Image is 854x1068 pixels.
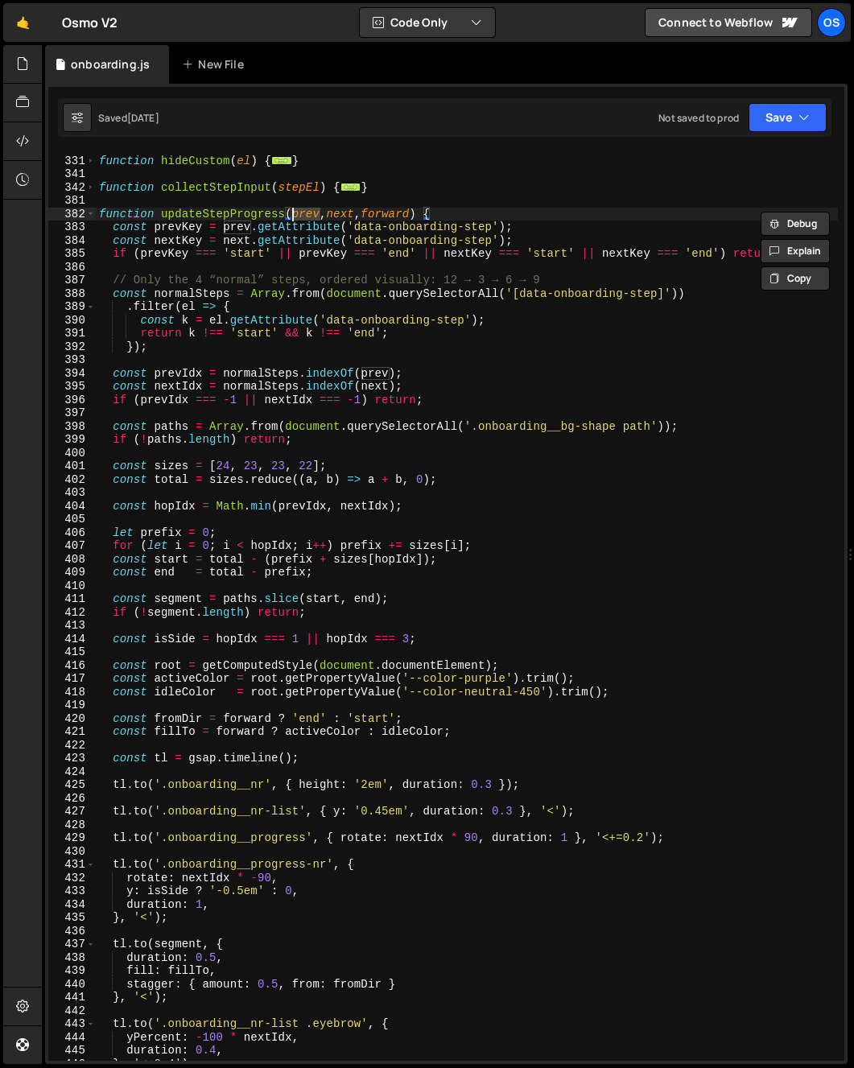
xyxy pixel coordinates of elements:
div: 385 [48,247,96,261]
div: 383 [48,221,96,234]
div: 397 [48,406,96,420]
div: 432 [48,872,96,885]
div: 436 [48,925,96,938]
div: 392 [48,340,96,354]
div: 437 [48,938,96,951]
div: 438 [48,951,96,965]
div: 342 [48,181,96,195]
div: 396 [48,394,96,407]
button: Explain [761,239,830,263]
div: 429 [48,831,96,845]
div: 431 [48,858,96,872]
span: ... [340,182,361,191]
div: 398 [48,420,96,434]
div: 418 [48,686,96,699]
a: Connect to Webflow [645,8,812,37]
div: 416 [48,659,96,673]
div: 419 [48,699,96,712]
div: 391 [48,327,96,340]
div: 408 [48,553,96,567]
div: 388 [48,287,96,301]
div: 413 [48,619,96,633]
div: 407 [48,539,96,553]
div: 341 [48,167,96,181]
div: 424 [48,765,96,779]
div: 399 [48,433,96,447]
div: 395 [48,380,96,394]
div: 442 [48,1004,96,1018]
div: 441 [48,991,96,1004]
div: 406 [48,526,96,540]
div: 444 [48,1031,96,1045]
div: Saved [98,111,159,125]
div: 382 [48,208,96,221]
div: onboarding.js [71,56,150,72]
div: 410 [48,579,96,593]
div: 405 [48,513,96,526]
div: New File [182,56,250,72]
div: Osmo V2 [62,13,118,32]
div: 417 [48,672,96,686]
a: Os [817,8,846,37]
div: [DATE] [127,111,159,125]
div: 434 [48,898,96,912]
button: Code Only [360,8,495,37]
div: 426 [48,792,96,806]
div: 427 [48,805,96,819]
div: 393 [48,353,96,367]
div: 403 [48,486,96,500]
div: Not saved to prod [658,111,739,125]
div: 414 [48,633,96,646]
div: 402 [48,473,96,487]
div: 423 [48,752,96,765]
div: 400 [48,447,96,460]
div: 430 [48,845,96,859]
div: 401 [48,460,96,473]
div: 331 [48,155,96,168]
div: 420 [48,712,96,726]
div: 445 [48,1044,96,1058]
div: 387 [48,274,96,287]
div: 404 [48,500,96,513]
div: 411 [48,592,96,606]
div: 412 [48,606,96,620]
div: 394 [48,367,96,381]
div: 386 [48,261,96,274]
div: 384 [48,234,96,248]
div: 422 [48,739,96,753]
div: 443 [48,1017,96,1031]
div: 390 [48,314,96,328]
div: 428 [48,819,96,832]
div: 425 [48,778,96,792]
button: Copy [761,266,830,291]
button: Debug [761,212,830,236]
button: Save [749,103,827,132]
a: 🤙 [3,3,43,42]
div: 435 [48,911,96,925]
div: 389 [48,300,96,314]
div: 415 [48,645,96,659]
div: 433 [48,885,96,898]
div: 381 [48,194,96,208]
div: 439 [48,964,96,978]
div: 409 [48,566,96,579]
div: 421 [48,725,96,739]
span: ... [271,155,292,164]
div: 440 [48,978,96,992]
